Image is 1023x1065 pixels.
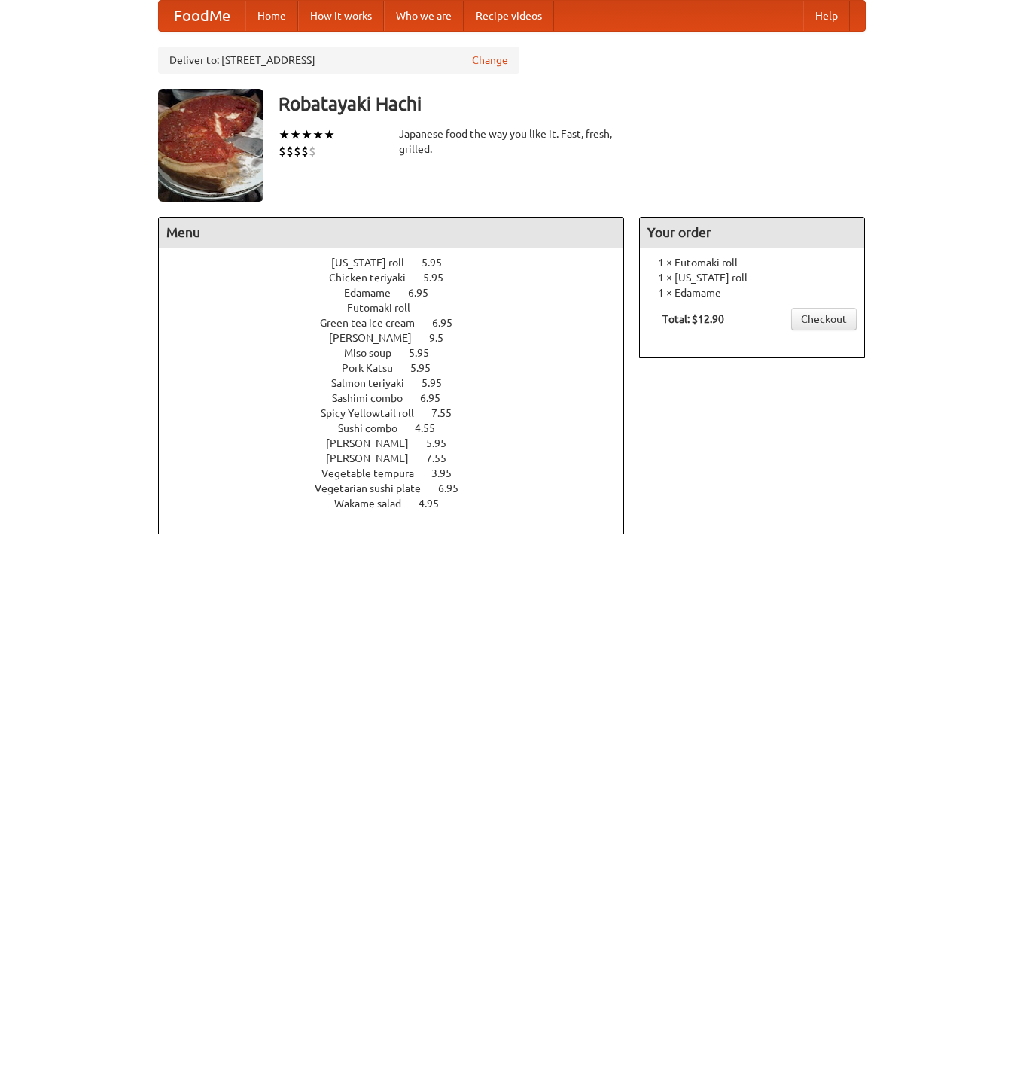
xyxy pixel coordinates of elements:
[419,498,454,510] span: 4.95
[326,437,424,449] span: [PERSON_NAME]
[326,437,474,449] a: [PERSON_NAME] 5.95
[342,362,408,374] span: Pork Katsu
[332,392,468,404] a: Sashimi combo 6.95
[279,126,290,143] li: ★
[158,47,519,74] div: Deliver to: [STREET_ADDRESS]
[331,377,470,389] a: Salmon teriyaki 5.95
[431,467,467,479] span: 3.95
[426,437,461,449] span: 5.95
[410,362,446,374] span: 5.95
[301,126,312,143] li: ★
[399,126,625,157] div: Japanese food the way you like it. Fast, fresh, grilled.
[324,126,335,143] li: ★
[415,422,450,434] span: 4.55
[298,1,384,31] a: How it works
[422,257,457,269] span: 5.95
[331,377,419,389] span: Salmon teriyaki
[321,467,480,479] a: Vegetable tempura 3.95
[331,257,470,269] a: [US_STATE] roll 5.95
[408,287,443,299] span: 6.95
[426,452,461,464] span: 7.55
[338,422,413,434] span: Sushi combo
[384,1,464,31] a: Who we are
[321,407,480,419] a: Spicy Yellowtail roll 7.55
[647,255,857,270] li: 1 × Futomaki roll
[312,126,324,143] li: ★
[320,317,430,329] span: Green tea ice cream
[332,392,418,404] span: Sashimi combo
[347,302,453,314] a: Futomaki roll
[331,257,419,269] span: [US_STATE] roll
[321,407,429,419] span: Spicy Yellowtail roll
[647,285,857,300] li: 1 × Edamame
[301,143,309,160] li: $
[438,482,473,494] span: 6.95
[791,308,857,330] a: Checkout
[329,272,421,284] span: Chicken teriyaki
[294,143,301,160] li: $
[344,347,406,359] span: Miso soup
[158,89,263,202] img: angular.jpg
[279,89,866,119] h3: Robatayaki Hachi
[422,377,457,389] span: 5.95
[432,317,467,329] span: 6.95
[347,302,425,314] span: Futomaki roll
[464,1,554,31] a: Recipe videos
[334,498,467,510] a: Wakame salad 4.95
[159,1,245,31] a: FoodMe
[420,392,455,404] span: 6.95
[315,482,436,494] span: Vegetarian sushi plate
[286,143,294,160] li: $
[409,347,444,359] span: 5.95
[423,272,458,284] span: 5.95
[803,1,850,31] a: Help
[640,218,864,248] h4: Your order
[245,1,298,31] a: Home
[329,332,427,344] span: [PERSON_NAME]
[662,313,724,325] b: Total: $12.90
[329,332,471,344] a: [PERSON_NAME] 9.5
[315,482,486,494] a: Vegetarian sushi plate 6.95
[472,53,508,68] a: Change
[326,452,424,464] span: [PERSON_NAME]
[329,272,471,284] a: Chicken teriyaki 5.95
[344,347,457,359] a: Miso soup 5.95
[338,422,463,434] a: Sushi combo 4.55
[326,452,474,464] a: [PERSON_NAME] 7.55
[342,362,458,374] a: Pork Katsu 5.95
[320,317,480,329] a: Green tea ice cream 6.95
[279,143,286,160] li: $
[431,407,467,419] span: 7.55
[344,287,456,299] a: Edamame 6.95
[344,287,406,299] span: Edamame
[321,467,429,479] span: Vegetable tempura
[309,143,316,160] li: $
[334,498,416,510] span: Wakame salad
[429,332,458,344] span: 9.5
[290,126,301,143] li: ★
[159,218,624,248] h4: Menu
[647,270,857,285] li: 1 × [US_STATE] roll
